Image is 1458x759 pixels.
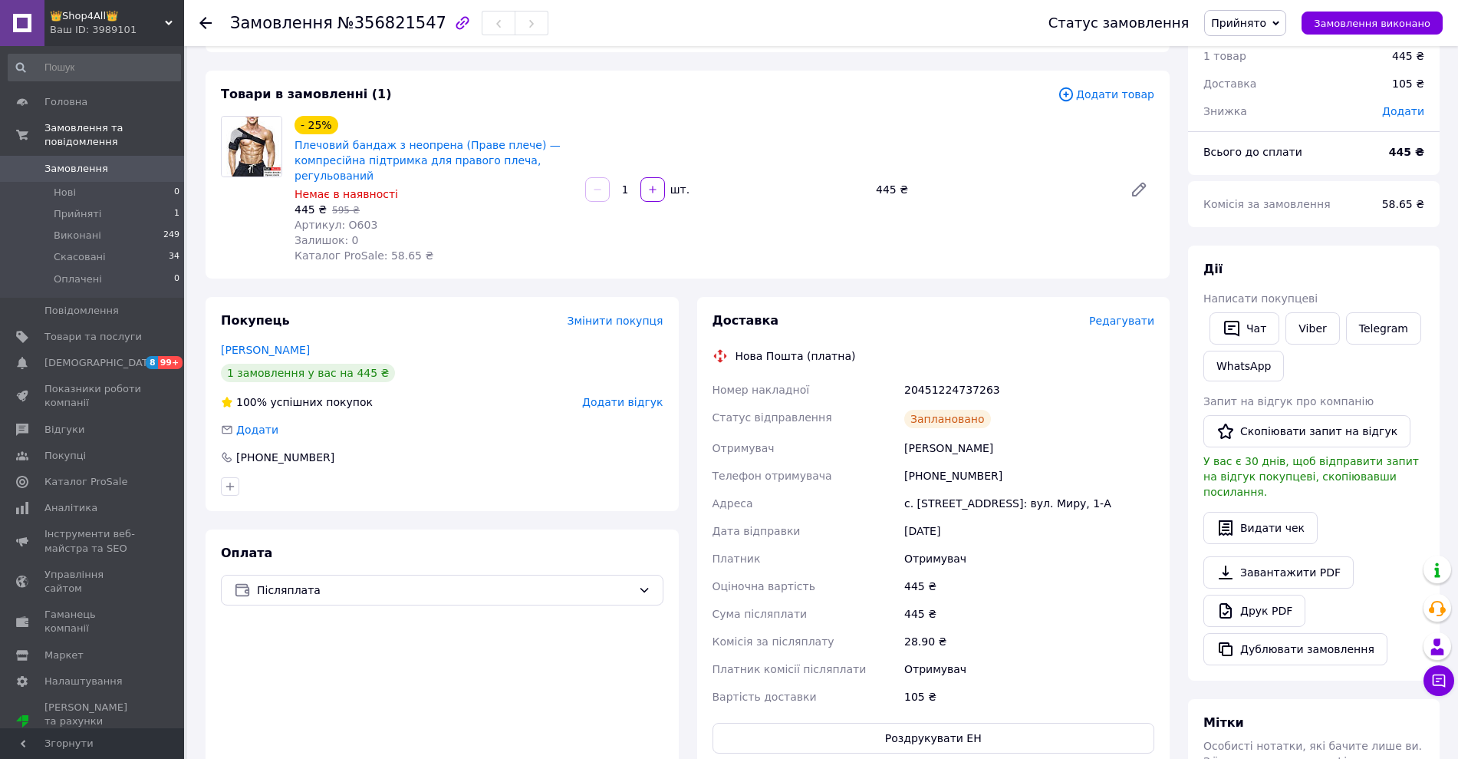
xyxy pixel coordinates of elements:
[146,356,158,369] span: 8
[54,186,76,200] span: Нові
[713,663,867,675] span: Платник комісії післяплати
[1048,15,1190,31] div: Статус замовлення
[713,608,808,620] span: Сума післяплати
[295,219,377,231] span: Артикул: O603
[1203,595,1305,627] a: Друк PDF
[295,139,561,182] a: Плечовий бандаж з неопрена (Праве плече) — компресійна підтримка для правого плеча, регульований
[1124,174,1154,205] a: Редагувати
[1211,17,1266,29] span: Прийнято
[713,635,834,648] span: Комісія за післяплату
[163,229,179,243] span: 249
[901,683,1157,711] div: 105 ₴
[221,546,272,560] span: Оплата
[8,54,181,81] input: Пошук
[221,87,392,101] span: Товари в замовленні (1)
[901,573,1157,600] div: 445 ₴
[582,396,663,408] span: Додати відгук
[44,527,142,555] span: Інструменти веб-майстра та SEO
[295,203,327,216] span: 445 ₴
[901,434,1157,462] div: [PERSON_NAME]
[713,470,832,482] span: Телефон отримувача
[1203,292,1318,305] span: Написати покупцеві
[44,568,142,596] span: Управління сайтом
[713,411,832,424] span: Статус відправлення
[1203,715,1244,730] span: Мітки
[174,272,179,286] span: 0
[713,525,801,537] span: Дата відправки
[44,162,108,176] span: Замовлення
[904,410,991,428] div: Заплановано
[713,497,753,510] span: Адреса
[174,186,179,200] span: 0
[44,449,86,463] span: Покупці
[257,582,632,599] span: Післяплата
[44,121,184,149] span: Замовлення та повідомлення
[1203,351,1284,381] a: WhatsApp
[44,423,84,437] span: Відгуки
[295,234,359,246] span: Залишок: 0
[901,628,1157,655] div: 28.90 ₴
[174,207,179,221] span: 1
[1210,312,1279,345] button: Чат
[713,442,775,454] span: Отримувач
[666,182,691,197] div: шт.
[44,382,142,410] span: Показники роботи компанії
[1089,315,1154,327] span: Редагувати
[44,304,119,318] span: Повідомлення
[1058,86,1154,103] span: Додати товар
[1285,312,1339,345] a: Viber
[1392,48,1424,64] div: 445 ₴
[713,723,1155,754] button: Роздрукувати ЕН
[901,462,1157,490] div: [PHONE_NUMBER]
[901,490,1157,517] div: с. [STREET_ADDRESS]: вул. Миру, 1-А
[1203,105,1247,117] span: Знижка
[235,450,336,465] div: [PHONE_NUMBER]
[713,313,779,328] span: Доставка
[221,394,373,410] div: успішних покупок
[221,364,395,382] div: 1 замовлення у вас на 445 ₴
[713,384,810,396] span: Номер накладної
[44,608,142,635] span: Гаманець компанії
[1203,415,1410,447] button: Скопіювати запит на відгук
[1203,198,1331,210] span: Комісія за замовлення
[901,376,1157,404] div: 20451224737263
[1382,198,1424,210] span: 58.65 ₴
[1203,455,1419,498] span: У вас є 30 днів, щоб відправити запит на відгук покупцеві, скопіювавши посилання.
[1423,665,1454,696] button: Чат з покупцем
[1383,67,1433,101] div: 105 ₴
[44,648,84,662] span: Маркет
[1203,50,1246,62] span: 1 товар
[1203,146,1302,158] span: Всього до сплати
[221,344,310,356] a: [PERSON_NAME]
[1203,78,1256,90] span: Доставка
[1389,146,1424,158] b: 445 ₴
[332,205,360,216] span: 595 ₴
[44,675,123,688] span: Налаштування
[870,179,1117,200] div: 445 ₴
[230,14,333,32] span: Замовлення
[732,348,860,364] div: Нова Пошта (платна)
[169,250,179,264] span: 34
[50,23,184,37] div: Ваш ID: 3989101
[1203,262,1223,276] span: Дії
[221,313,290,328] span: Покупець
[1203,556,1354,589] a: Завантажити PDF
[1382,105,1424,117] span: Додати
[236,424,278,436] span: Додати
[50,9,165,23] span: 👑Shop4All👑
[158,356,183,369] span: 99+
[295,249,433,262] span: Каталог ProSale: 58.65 ₴
[44,501,97,515] span: Аналітика
[54,272,102,286] span: Оплачені
[901,600,1157,628] div: 445 ₴
[44,95,87,109] span: Головна
[54,207,101,221] span: Прийняті
[901,517,1157,545] div: [DATE]
[44,475,127,489] span: Каталог ProSale
[713,580,815,592] span: Оціночна вартість
[1203,633,1387,665] button: Дублювати замовлення
[337,14,446,32] span: №356821547
[44,356,158,370] span: [DEMOGRAPHIC_DATA]
[901,545,1157,573] div: Отримувач
[1203,512,1318,544] button: Видати чек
